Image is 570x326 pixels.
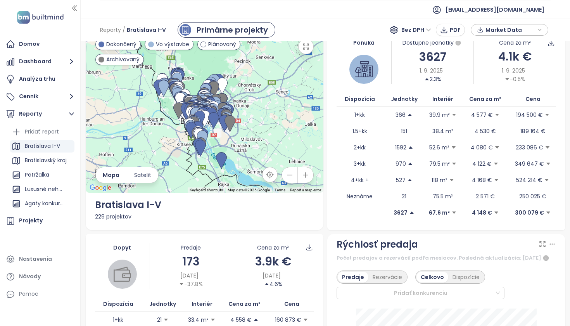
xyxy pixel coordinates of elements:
div: Agaty konkurencia [10,198,74,210]
p: 38.4 m² [432,127,453,135]
p: 250 025 € [519,192,546,201]
div: Cena za m² [499,38,531,47]
div: Dostupné jednotky [392,38,473,48]
button: Satelit [127,167,158,183]
p: 21 [402,192,406,201]
div: Domov [19,39,40,49]
span: [DATE] [180,271,199,280]
span: Satelit [134,171,151,179]
p: 75.5 m² [433,192,453,201]
p: 366 [396,111,406,119]
span: [DATE] [263,271,281,280]
div: 229 projektov [95,212,314,221]
span: [EMAIL_ADDRESS][DOMAIN_NAME] [446,0,544,19]
span: caret-up [407,177,413,183]
p: 151 [401,127,407,135]
td: 2+kk [337,139,383,156]
div: Celkovo [416,272,448,283]
span: Vo výstavbe [156,40,189,49]
th: Dispozícia [337,92,383,107]
div: 3627 [392,48,473,66]
div: Luxusné nehnuteľnosti [10,183,74,196]
p: 524 214 € [516,176,542,184]
span: Plánovaný [208,40,236,49]
p: 3627 [394,208,408,217]
p: 4 148 € [472,208,492,217]
p: 52.6 m² [429,143,449,152]
p: 4 558 € [230,316,252,324]
span: caret-down [451,112,457,118]
div: Luxusné nehnuteľnosti [25,184,65,194]
div: Petržalka [10,169,74,181]
div: Dispozície [448,272,484,283]
div: Pridať report [10,126,74,138]
span: caret-down [494,145,500,150]
td: 1+kk [337,107,383,123]
div: Bratislava I-V [25,141,60,151]
div: 3.9k € [232,252,314,271]
span: caret-down [494,112,500,118]
p: 4 530 € [475,127,496,135]
p: 160 873 € [275,316,301,324]
div: 2.3% [424,75,441,83]
th: Cena za m² [220,297,269,312]
div: Pomoc [4,286,76,302]
span: Market Data [485,24,535,36]
div: Rýchlosť predaja [337,237,418,252]
div: button [475,24,544,36]
span: caret-down [493,161,499,166]
a: Projekty [4,213,76,229]
span: caret-down [494,177,499,183]
p: 349 647 € [515,160,544,168]
a: Návody [4,269,76,284]
div: Bratislavský kraj [10,154,74,167]
p: 4 122 € [472,160,492,168]
td: 3+kk [337,156,383,172]
p: 67.6 m² [429,208,450,217]
a: Domov [4,36,76,52]
img: house [355,61,373,78]
div: Predaje [338,272,368,283]
div: 173 [150,252,232,271]
span: caret-down [546,210,551,215]
div: Petržalka [25,170,49,180]
th: Jednotky [142,297,184,312]
div: Bratislava I-V [10,140,74,153]
span: caret-down [303,317,308,323]
p: 21 [157,316,162,324]
a: Terms (opens in new tab) [275,188,285,192]
span: caret-up [264,281,269,287]
p: 194 500 € [516,111,543,119]
button: Reporty [4,106,76,122]
div: Agaty konkurencia [25,199,65,208]
th: Interiér [184,297,220,312]
p: 970 [396,160,406,168]
span: caret-down [451,210,457,215]
th: Cena za m² [461,92,510,107]
span: caret-up [408,161,413,166]
div: Počet predajov a rezervácií podľa mesiacov. Posledná aktualizácia: [DATE] [337,253,556,263]
th: Dispozícia [95,297,142,312]
button: PDF [436,24,465,36]
span: Reporty [100,23,121,37]
div: Bratislava I-V [95,198,314,212]
p: 79.5 m² [429,160,450,168]
span: Dokončený [106,40,136,49]
p: 4 168 € [472,176,492,184]
div: Cena za m² [257,243,289,252]
div: Primárne projekty [197,24,268,36]
div: -37.8% [179,280,203,288]
img: wallet [114,265,131,283]
img: Google [88,183,113,193]
span: caret-down [494,210,499,215]
span: caret-down [504,76,510,82]
span: caret-up [253,317,259,323]
span: caret-down [451,161,457,166]
button: Mapa [96,167,127,183]
th: Cena [510,92,556,107]
div: Ponuka [337,38,391,47]
span: 1. 9. 2025 [420,66,443,75]
span: caret-up [409,210,415,215]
